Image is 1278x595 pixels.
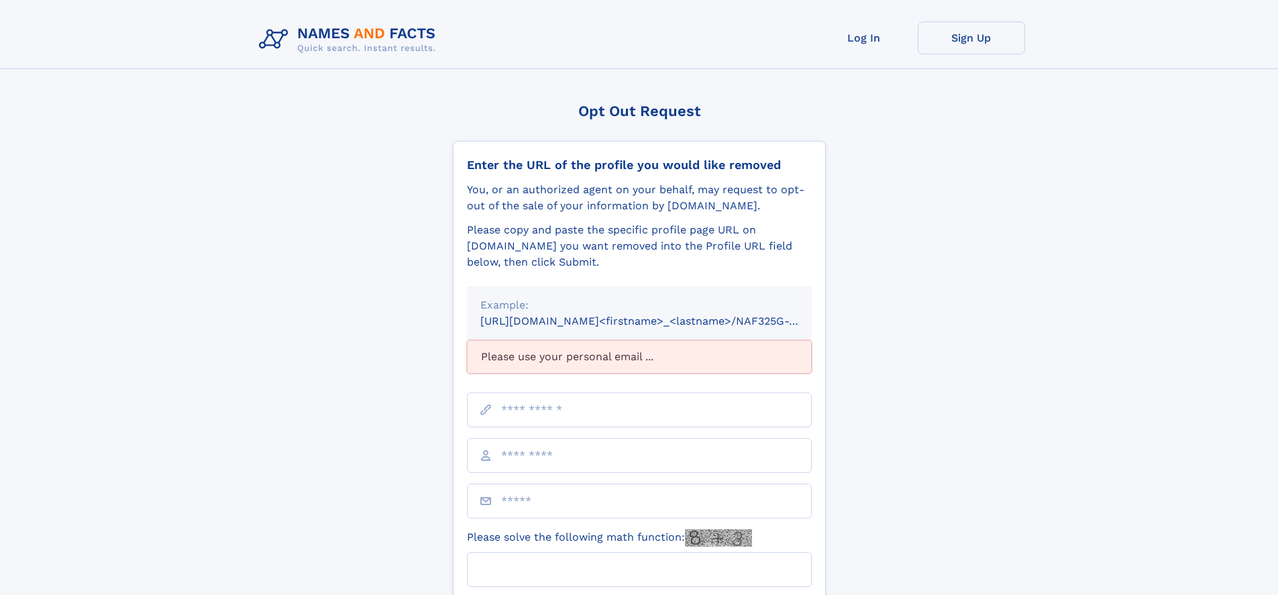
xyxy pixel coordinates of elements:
div: You, or an authorized agent on your behalf, may request to opt-out of the sale of your informatio... [467,182,812,214]
img: Logo Names and Facts [254,21,447,58]
a: Sign Up [918,21,1025,54]
div: Please use your personal email ... [467,340,812,374]
label: Please solve the following math function: [467,529,752,547]
small: [URL][DOMAIN_NAME]<firstname>_<lastname>/NAF325G-xxxxxxxx [480,315,837,327]
div: Please copy and paste the specific profile page URL on [DOMAIN_NAME] you want removed into the Pr... [467,222,812,270]
div: Opt Out Request [453,103,826,119]
div: Example: [480,297,798,313]
a: Log In [810,21,918,54]
div: Enter the URL of the profile you would like removed [467,158,812,172]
